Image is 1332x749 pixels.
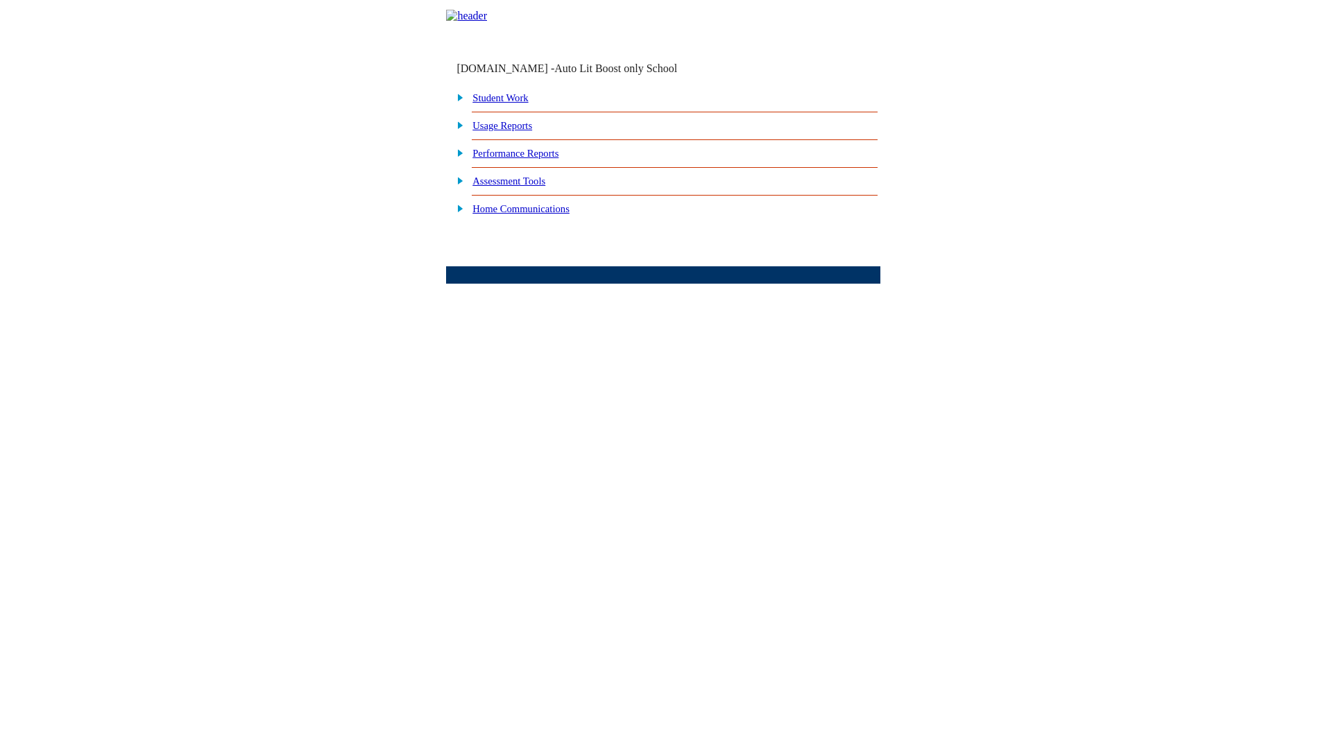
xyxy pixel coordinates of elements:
[450,91,464,103] img: plus.gif
[446,10,487,22] img: header
[450,174,464,187] img: plus.gif
[472,92,528,103] a: Student Work
[472,148,558,159] a: Performance Reports
[450,202,464,214] img: plus.gif
[450,146,464,159] img: plus.gif
[472,175,545,187] a: Assessment Tools
[456,62,712,75] td: [DOMAIN_NAME] -
[450,119,464,131] img: plus.gif
[472,120,532,131] a: Usage Reports
[554,62,677,74] nobr: Auto Lit Boost only School
[472,203,570,214] a: Home Communications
